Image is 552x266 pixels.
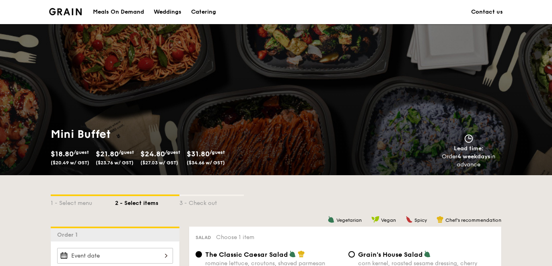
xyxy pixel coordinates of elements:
img: Grain [49,8,82,15]
img: icon-vegetarian.fe4039eb.svg [327,216,335,223]
span: $24.80 [140,149,165,158]
img: icon-chef-hat.a58ddaea.svg [298,250,305,258]
a: Logotype [49,8,82,15]
span: The Classic Caesar Salad [205,251,288,258]
img: icon-chef-hat.a58ddaea.svg [437,216,444,223]
div: 1 - Select menu [51,196,115,207]
input: Event date [57,248,173,264]
span: Salad [196,235,211,240]
span: $18.80 [51,149,74,158]
span: Chef's recommendation [445,217,501,223]
span: Order 1 [57,231,81,238]
span: $21.80 [96,149,119,158]
span: Vegan [381,217,396,223]
h1: Mini Buffet [51,127,273,141]
span: Lead time: [454,145,484,152]
input: Grain's House Saladcorn kernel, roasted sesame dressing, cherry tomato [348,251,355,258]
img: icon-vegan.f8ff3823.svg [371,216,379,223]
input: The Classic Caesar Saladromaine lettuce, croutons, shaved parmesan flakes, cherry tomatoes, house... [196,251,202,258]
strong: 4 weekdays [457,153,490,160]
div: Order in advance [433,153,505,169]
span: Choose 1 item [216,234,254,241]
span: ($34.66 w/ GST) [187,160,225,166]
span: Spicy [414,217,427,223]
span: /guest [119,149,134,155]
img: icon-spicy.37a8142b.svg [406,216,413,223]
span: Vegetarian [336,217,362,223]
span: ($27.03 w/ GST) [140,160,178,166]
span: /guest [210,149,225,155]
span: /guest [165,149,180,155]
img: icon-clock.2db775ea.svg [463,134,475,143]
span: /guest [74,149,89,155]
span: ($20.49 w/ GST) [51,160,89,166]
img: icon-vegetarian.fe4039eb.svg [289,250,296,258]
span: ($23.76 w/ GST) [96,160,134,166]
span: $31.80 [187,149,210,158]
div: 3 - Check out [179,196,244,207]
div: 2 - Select items [115,196,179,207]
span: Grain's House Salad [358,251,423,258]
img: icon-vegetarian.fe4039eb.svg [424,250,431,258]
